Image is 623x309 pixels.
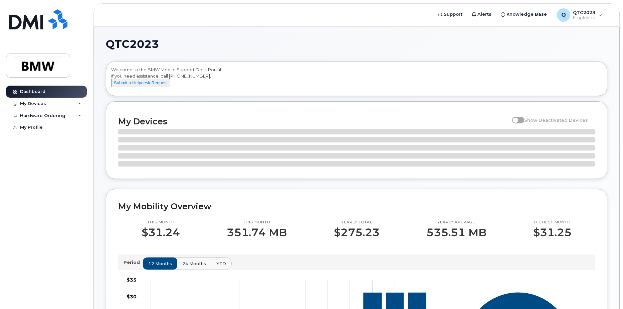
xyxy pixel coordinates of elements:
h2: My Mobility Overview [118,201,595,211]
a: Submit a Helpdesk Request [111,80,170,85]
p: 535.51 MB [426,226,486,238]
p: $275.23 [334,226,380,238]
tspan: $30 [127,294,137,300]
iframe: Messenger Launcher [594,280,618,304]
span: QTC2023 [106,39,159,49]
input: Show Deactivated Devices [512,114,517,119]
div: Welcome to the BMW Mobile Support Desk Portal If you need assistance, call [PHONE_NUMBER]. [111,67,602,93]
p: Yearly average [426,220,486,225]
p: $31.25 [533,226,572,238]
p: This month [227,220,287,225]
p: Highest month [533,220,572,225]
h2: My Devices [118,116,509,126]
p: Yearly total [334,220,380,225]
p: This month [142,220,180,225]
button: Submit a Helpdesk Request [111,79,170,87]
p: Period [124,259,143,266]
p: $31.24 [142,226,180,238]
span: 24 months [182,261,206,267]
p: 351.74 MB [227,226,287,238]
span: Show Deactivated Devices [524,117,588,123]
tspan: $35 [127,277,137,283]
span: YTD [216,261,226,267]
